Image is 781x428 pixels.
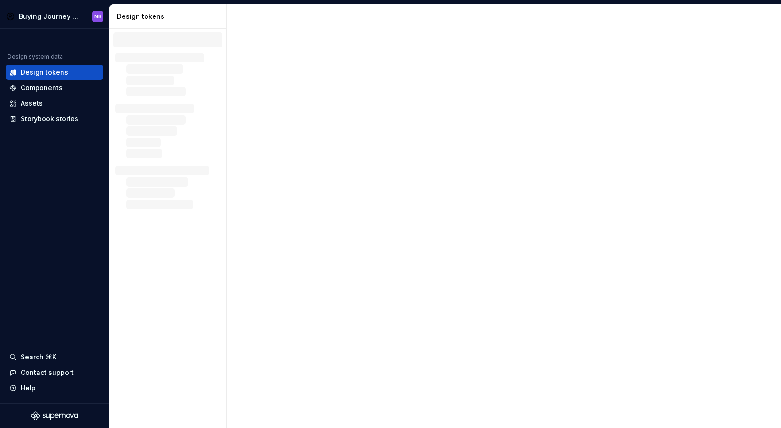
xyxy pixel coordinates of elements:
[21,368,74,377] div: Contact support
[21,83,62,93] div: Components
[8,53,63,61] div: Design system data
[21,114,78,124] div: Storybook stories
[31,411,78,420] svg: Supernova Logo
[21,68,68,77] div: Design tokens
[6,381,103,396] button: Help
[6,365,103,380] button: Contact support
[21,383,36,393] div: Help
[6,80,103,95] a: Components
[117,12,223,21] div: Design tokens
[6,65,103,80] a: Design tokens
[6,96,103,111] a: Assets
[2,6,107,26] button: Buying Journey BlueprintNB
[21,99,43,108] div: Assets
[6,111,103,126] a: Storybook stories
[6,350,103,365] button: Search ⌘K
[21,352,56,362] div: Search ⌘K
[19,12,79,21] div: Buying Journey Blueprint
[94,13,101,20] div: NB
